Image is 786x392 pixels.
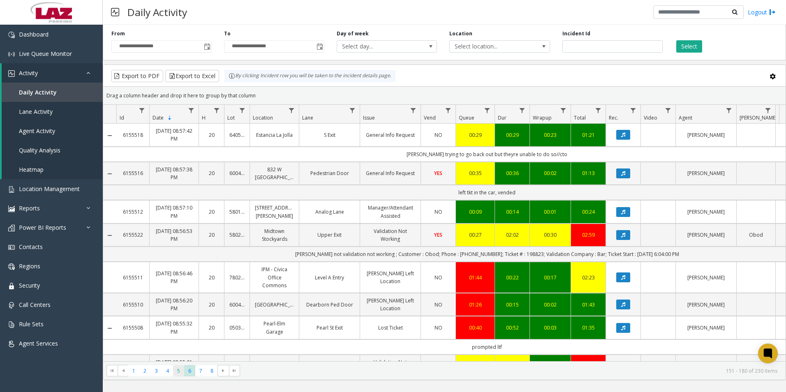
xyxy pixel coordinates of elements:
a: 6155522 [121,231,144,239]
a: 00:30 [535,231,566,239]
label: Day of week [337,30,369,37]
a: 00:02 [535,301,566,309]
a: [DATE] 08:56:46 PM [155,270,194,285]
span: Page 8 [206,365,217,376]
img: 'icon' [8,205,15,212]
img: 'icon' [8,302,15,309]
a: Total Filter Menu [593,105,604,116]
a: 6155512 [121,208,144,216]
img: 'icon' [8,244,15,251]
a: H Filter Menu [211,105,222,116]
a: Issue Filter Menu [408,105,419,116]
a: Manager/Attendant Assisted [365,204,416,219]
span: Id [120,114,124,121]
a: Estancia La Jolla [255,131,294,139]
a: 20 [204,324,219,332]
a: NO [426,324,451,332]
a: [PERSON_NAME] [681,301,731,309]
div: By clicking Incident row you will be taken to the incident details page. [224,70,395,82]
a: S Exit [304,131,355,139]
span: Go to the last page [229,365,240,376]
a: Lane Filter Menu [347,105,358,116]
a: Id Filter Menu [136,105,148,116]
a: Video Filter Menu [663,105,674,116]
img: 'icon' [8,263,15,270]
span: Sortable [166,115,173,121]
button: Export to Excel [165,70,219,82]
span: Dur [498,114,506,121]
a: Obod [742,231,770,239]
a: YES [426,169,451,177]
a: 20 [204,274,219,281]
span: Daily Activity [19,88,57,96]
div: 00:03 [535,324,566,332]
a: Lost Ticket [365,324,416,332]
a: Collapse Details [103,232,116,239]
span: Go to the previous page [118,365,129,376]
a: [PERSON_NAME] [681,208,731,216]
a: Collapse Details [103,171,116,177]
a: General Info Request [365,131,416,139]
img: 'icon' [8,186,15,193]
img: 'icon' [8,283,15,289]
a: [PERSON_NAME] [681,169,731,177]
a: NO [426,131,451,139]
a: 00:01 [535,208,566,216]
a: 580264 [229,231,245,239]
a: Validation Not Working [365,358,416,374]
span: Toggle popup [315,41,324,52]
span: Lot [227,114,235,121]
div: Data table [103,105,786,361]
span: YES [434,231,442,238]
a: [DATE] 08:57:38 PM [155,166,194,181]
a: Quality Analysis [2,141,103,160]
img: 'icon' [8,32,15,38]
span: Go to the next page [220,367,227,374]
a: 600405 [229,301,245,309]
a: 640597 [229,131,245,139]
span: Location [253,114,273,121]
a: Activity [2,63,103,83]
a: Collapse Details [103,325,116,332]
a: 01:13 [576,169,601,177]
a: 20 [204,301,219,309]
a: Location Filter Menu [286,105,297,116]
div: 01:35 [576,324,601,332]
a: 00:22 [500,274,525,281]
span: Page 4 [162,365,173,376]
div: 00:17 [535,274,566,281]
span: Lane Activity [19,108,53,115]
a: 20 [204,208,219,216]
div: 01:26 [461,301,490,309]
span: Select day... [337,41,417,52]
a: Vend Filter Menu [443,105,454,116]
a: 6155510 [121,301,144,309]
a: Validation Not Working [365,227,416,243]
a: 00:29 [500,131,525,139]
div: 00:40 [461,324,490,332]
a: Analog Lane [304,208,355,216]
a: 580102 [229,208,245,216]
span: NO [435,274,442,281]
a: 6155511 [121,274,144,281]
img: 'icon' [8,70,15,77]
a: 00:52 [500,324,525,332]
a: 00:24 [576,208,601,216]
a: NO [426,274,451,281]
a: Agent Filter Menu [724,105,735,116]
a: NO [426,208,451,216]
span: Agent Activity [19,127,55,135]
a: Pedestrian Door [304,169,355,177]
a: 01:21 [576,131,601,139]
label: To [224,30,231,37]
a: Midtown Stockyards [255,227,294,243]
a: Collapse Details [103,132,116,139]
a: Upper Exit [304,231,355,239]
div: 00:29 [461,131,490,139]
span: Rule Sets [19,320,44,328]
